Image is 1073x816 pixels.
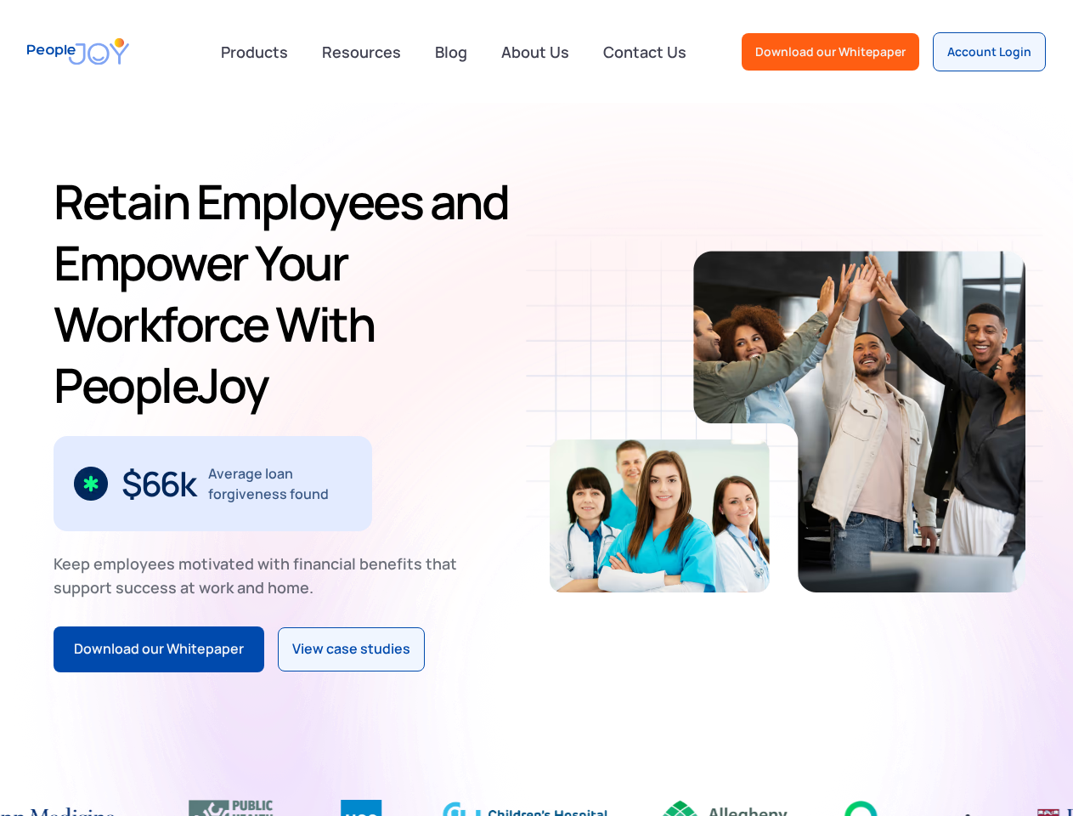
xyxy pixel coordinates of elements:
[121,470,195,497] div: $66k
[593,33,697,71] a: Contact Us
[54,626,264,672] a: Download our Whitepaper
[491,33,579,71] a: About Us
[933,32,1046,71] a: Account Login
[54,552,472,599] div: Keep employees motivated with financial benefits that support success at work and home.
[425,33,477,71] a: Blog
[693,251,1025,592] img: Retain-Employees-PeopleJoy
[211,35,298,69] div: Products
[27,27,129,76] a: home
[292,638,410,660] div: View case studies
[742,33,919,71] a: Download our Whitepaper
[74,638,244,660] div: Download our Whitepaper
[755,43,906,60] div: Download our Whitepaper
[550,439,770,592] img: Retain-Employees-PeopleJoy
[54,436,372,531] div: 2 / 3
[208,463,352,504] div: Average loan forgiveness found
[278,627,425,671] a: View case studies
[54,171,550,416] h1: Retain Employees and Empower Your Workforce With PeopleJoy
[947,43,1031,60] div: Account Login
[312,33,411,71] a: Resources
